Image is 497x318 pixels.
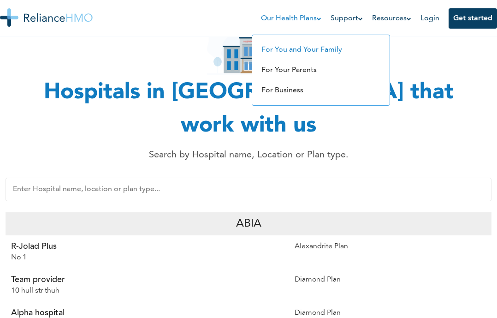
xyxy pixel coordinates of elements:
[449,8,497,29] button: Get started
[41,148,456,162] p: Search by Hospital name, Location or Plan type.
[6,178,491,201] input: Enter Hospital name, location or plan type...
[295,241,486,252] p: Alexandrite Plan
[331,13,363,24] a: Support
[236,216,261,232] p: Abia
[420,15,439,22] a: Login
[207,6,290,75] img: hospital_icon.svg
[372,13,411,24] a: Resources
[261,46,342,54] a: For You and Your Family
[11,252,284,263] p: No 1
[261,13,321,24] a: Our Health Plans
[11,241,284,252] p: R-Jolad Plus
[261,66,317,74] a: For Your Parents
[295,274,486,285] p: Diamond Plan
[261,87,303,94] a: For Business
[18,76,479,143] h1: Hospitals in [GEOGRAPHIC_DATA] that work with us
[11,274,284,285] p: Team provider
[11,285,284,296] p: 10 hull str thuh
